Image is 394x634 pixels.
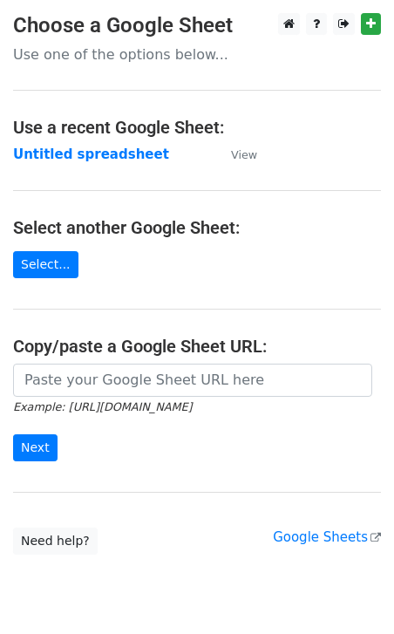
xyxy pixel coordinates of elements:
a: Need help? [13,528,98,555]
h3: Choose a Google Sheet [13,13,381,38]
input: Next [13,434,58,461]
small: Example: [URL][DOMAIN_NAME] [13,400,192,413]
a: Google Sheets [273,529,381,545]
a: Select... [13,251,78,278]
p: Use one of the options below... [13,45,381,64]
small: View [231,148,257,161]
input: Paste your Google Sheet URL here [13,364,372,397]
h4: Copy/paste a Google Sheet URL: [13,336,381,357]
h4: Select another Google Sheet: [13,217,381,238]
a: View [214,147,257,162]
a: Untitled spreadsheet [13,147,169,162]
h4: Use a recent Google Sheet: [13,117,381,138]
